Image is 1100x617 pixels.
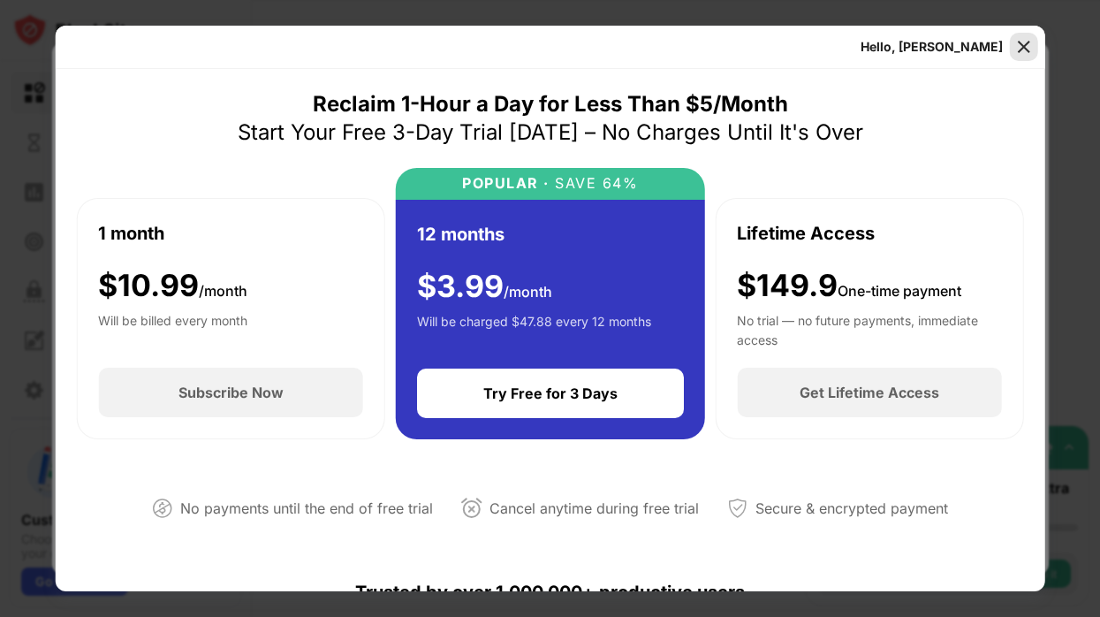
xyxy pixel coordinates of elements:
[98,268,247,304] div: $ 10.99
[483,385,618,402] div: Try Free for 3 Days
[199,282,247,300] span: /month
[152,498,173,519] img: not-paying
[504,283,552,301] span: /month
[737,268,961,304] div: $149.9
[489,496,699,522] div: Cancel anytime during free trial
[838,282,961,300] span: One-time payment
[313,90,788,118] div: Reclaim 1-Hour a Day for Less Than $5/Month
[727,498,748,519] img: secured-payment
[755,496,948,522] div: Secure & encrypted payment
[180,496,433,522] div: No payments until the end of free trial
[98,220,164,247] div: 1 month
[417,221,504,248] div: 12 months
[461,498,482,519] img: cancel-anytime
[462,175,550,192] div: POPULAR ·
[238,118,863,147] div: Start Your Free 3-Day Trial [DATE] – No Charges Until It's Over
[861,40,1003,54] div: Hello, [PERSON_NAME]
[98,311,247,347] div: Will be billed every month
[417,269,552,305] div: $ 3.99
[178,384,284,401] div: Subscribe Now
[550,175,639,192] div: SAVE 64%
[737,220,875,247] div: Lifetime Access
[800,384,939,401] div: Get Lifetime Access
[417,312,651,347] div: Will be charged $47.88 every 12 months
[737,311,1002,347] div: No trial — no future payments, immediate access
